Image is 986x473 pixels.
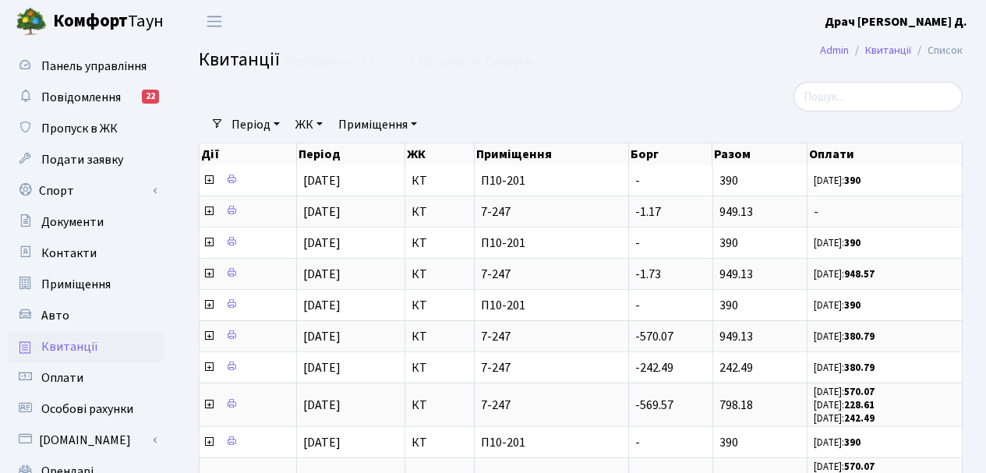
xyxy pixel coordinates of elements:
[303,172,341,189] span: [DATE]
[8,113,164,144] a: Пропуск в ЖК
[719,266,753,283] span: 949.13
[797,34,986,67] nav: breadcrumb
[814,361,875,375] small: [DATE]:
[481,268,622,281] span: 7-247
[814,385,875,399] small: [DATE]:
[8,362,164,394] a: Оплати
[41,120,118,137] span: Пропуск в ЖК
[412,175,468,187] span: КТ
[814,236,861,250] small: [DATE]:
[475,143,629,165] th: Приміщення
[8,206,164,238] a: Документи
[844,436,861,450] b: 390
[199,46,280,73] span: Квитанції
[405,143,475,165] th: ЖК
[635,203,661,221] span: -1.17
[297,143,405,165] th: Період
[41,151,123,168] span: Подати заявку
[195,9,234,34] button: Переключити навігацію
[635,297,640,314] span: -
[142,90,159,104] div: 22
[8,425,164,456] a: [DOMAIN_NAME]
[284,55,482,69] div: Відображено з 1 по 25 з 265 записів.
[814,298,861,312] small: [DATE]:
[303,434,341,451] span: [DATE]
[635,328,673,345] span: -570.07
[844,411,875,425] b: 242.49
[635,434,640,451] span: -
[814,411,875,425] small: [DATE]:
[412,237,468,249] span: КТ
[825,12,967,31] a: Драч [PERSON_NAME] Д.
[481,362,622,374] span: 7-247
[41,58,147,75] span: Панель управління
[481,436,622,449] span: П10-201
[719,297,738,314] span: 390
[8,144,164,175] a: Подати заявку
[844,385,875,399] b: 570.07
[41,307,69,324] span: Авто
[289,111,329,138] a: ЖК
[814,206,956,218] span: -
[41,89,121,106] span: Повідомлення
[8,394,164,425] a: Особові рахунки
[635,235,640,252] span: -
[814,330,875,344] small: [DATE]:
[41,401,133,418] span: Особові рахунки
[865,42,911,58] a: Квитанції
[844,267,875,281] b: 948.57
[481,399,622,411] span: 7-247
[481,206,622,218] span: 7-247
[16,6,47,37] img: logo.png
[911,42,963,59] li: Список
[412,436,468,449] span: КТ
[41,214,104,231] span: Документи
[635,172,640,189] span: -
[41,245,97,262] span: Контакти
[53,9,128,34] b: Комфорт
[719,203,753,221] span: 949.13
[719,172,738,189] span: 390
[41,276,111,293] span: Приміщення
[303,266,341,283] span: [DATE]
[844,330,875,344] b: 380.79
[719,359,753,376] span: 242.49
[303,359,341,376] span: [DATE]
[303,397,341,414] span: [DATE]
[481,237,622,249] span: П10-201
[412,399,468,411] span: КТ
[8,238,164,269] a: Контакти
[629,143,712,165] th: Борг
[8,51,164,82] a: Панель управління
[412,268,468,281] span: КТ
[412,362,468,374] span: КТ
[635,266,661,283] span: -1.73
[486,55,532,69] a: Скинути
[41,369,83,387] span: Оплати
[820,42,849,58] a: Admin
[719,434,738,451] span: 390
[814,436,861,450] small: [DATE]:
[719,397,753,414] span: 798.18
[53,9,164,35] span: Таун
[814,398,875,412] small: [DATE]:
[8,331,164,362] a: Квитанції
[8,82,164,113] a: Повідомлення22
[481,330,622,343] span: 7-247
[8,269,164,300] a: Приміщення
[481,299,622,312] span: П10-201
[303,203,341,221] span: [DATE]
[635,359,673,376] span: -242.49
[719,235,738,252] span: 390
[412,330,468,343] span: КТ
[200,143,297,165] th: Дії
[793,82,963,111] input: Пошук...
[481,175,622,187] span: П10-201
[635,397,673,414] span: -569.57
[303,297,341,314] span: [DATE]
[8,300,164,331] a: Авто
[712,143,808,165] th: Разом
[844,298,861,312] b: 390
[303,235,341,252] span: [DATE]
[225,111,286,138] a: Період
